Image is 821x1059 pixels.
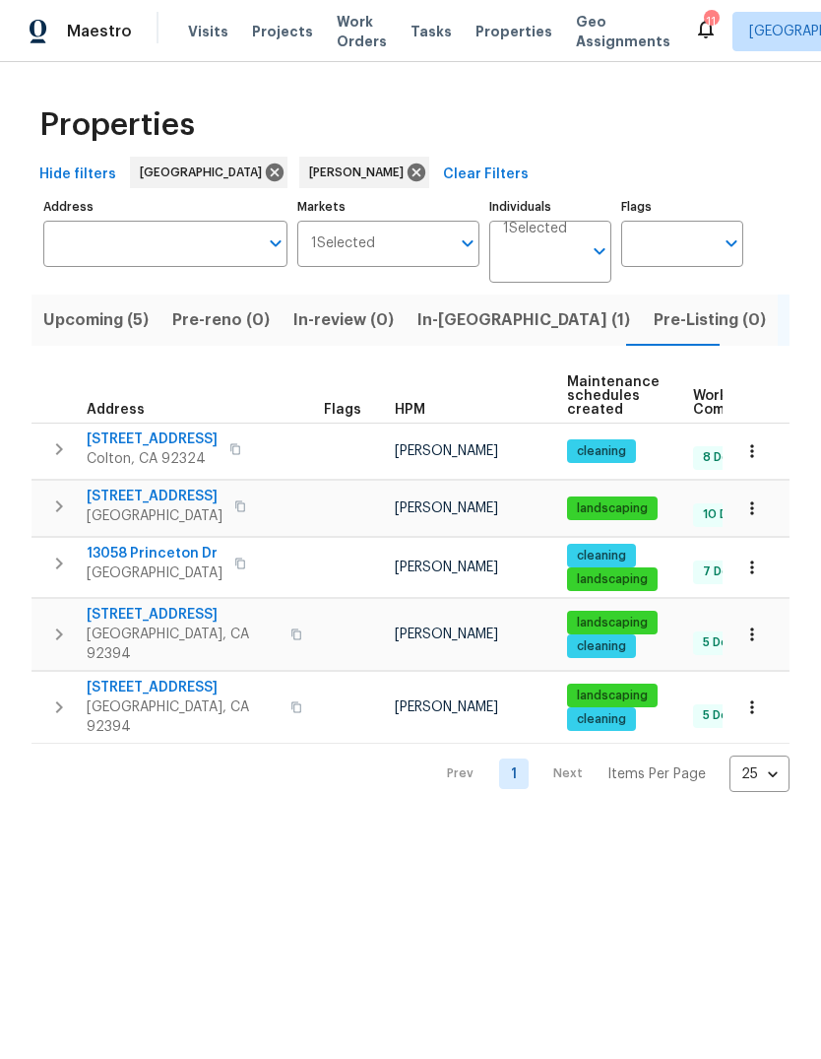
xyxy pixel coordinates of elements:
span: 5 Done [695,634,751,651]
span: [GEOGRAPHIC_DATA], CA 92394 [87,625,279,664]
span: cleaning [569,711,634,728]
p: Items Per Page [607,764,706,784]
button: Hide filters [32,157,124,193]
span: 7 Done [695,563,752,580]
span: Work Order Completion [693,389,817,417]
span: [GEOGRAPHIC_DATA], CA 92394 [87,697,279,737]
span: [STREET_ADDRESS] [87,487,222,506]
span: [PERSON_NAME] [395,501,498,515]
span: [GEOGRAPHIC_DATA] [87,563,222,583]
span: landscaping [569,688,656,704]
span: landscaping [569,615,656,631]
div: [PERSON_NAME] [299,157,429,188]
span: 13058 Princeton Dr [87,544,222,563]
span: [GEOGRAPHIC_DATA] [87,506,222,526]
span: Flags [324,403,361,417]
button: Open [454,230,481,257]
button: Open [262,230,289,257]
span: 8 Done [695,449,752,466]
nav: Pagination Navigation [428,756,789,792]
span: cleaning [569,638,634,655]
span: landscaping [569,571,656,588]
label: Individuals [489,201,611,213]
button: Clear Filters [435,157,537,193]
span: HPM [395,403,425,417]
span: Properties [39,115,195,135]
span: 1 Selected [311,235,375,252]
span: In-[GEOGRAPHIC_DATA] (1) [417,306,630,334]
span: Maintenance schedules created [567,375,660,417]
label: Address [43,201,287,213]
span: Hide filters [39,163,116,187]
span: Tasks [410,25,452,38]
span: Properties [475,22,552,41]
span: Colton, CA 92324 [87,449,218,469]
span: Clear Filters [443,163,529,187]
label: Flags [621,201,743,213]
span: [STREET_ADDRESS] [87,605,279,625]
span: cleaning [569,548,634,564]
span: Geo Assignments [576,12,670,51]
span: [STREET_ADDRESS] [87,430,218,449]
span: Pre-reno (0) [172,306,270,334]
div: 11 [704,12,718,32]
span: [PERSON_NAME] [395,700,498,714]
div: 25 [729,749,789,800]
span: Visits [188,22,228,41]
span: Maestro [67,22,132,41]
span: 5 Done [695,707,751,724]
span: cleaning [569,443,634,460]
span: 1 Selected [503,221,567,237]
button: Open [718,230,745,257]
span: [PERSON_NAME] [395,561,498,574]
a: Goto page 1 [499,759,529,789]
span: Address [87,403,145,417]
span: Projects [252,22,313,41]
span: In-review (0) [293,306,394,334]
button: Open [586,237,613,265]
span: 10 Done [695,506,758,523]
label: Markets [297,201,480,213]
span: [PERSON_NAME] [395,628,498,641]
span: [PERSON_NAME] [395,444,498,458]
span: landscaping [569,500,656,517]
div: [GEOGRAPHIC_DATA] [130,157,287,188]
span: [GEOGRAPHIC_DATA] [140,163,270,182]
span: Upcoming (5) [43,306,149,334]
span: Pre-Listing (0) [654,306,766,334]
span: Work Orders [337,12,387,51]
span: [STREET_ADDRESS] [87,678,279,697]
span: [PERSON_NAME] [309,163,411,182]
